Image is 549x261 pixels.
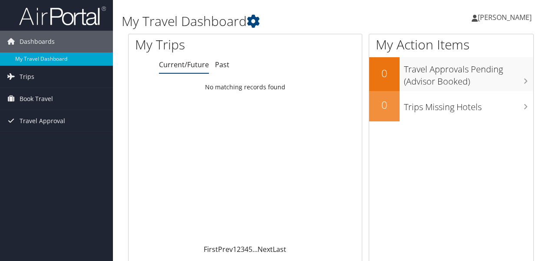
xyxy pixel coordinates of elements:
[478,13,532,22] span: [PERSON_NAME]
[218,245,233,254] a: Prev
[369,91,533,121] a: 0Trips Missing Hotels
[20,31,55,52] span: Dashboards
[215,60,229,69] a: Past
[159,60,209,69] a: Current/Future
[20,66,34,88] span: Trips
[248,245,252,254] a: 5
[122,12,401,30] h1: My Travel Dashboard
[369,66,400,81] h2: 0
[472,4,540,30] a: [PERSON_NAME]
[241,245,245,254] a: 3
[204,245,218,254] a: First
[135,36,258,54] h1: My Trips
[252,245,258,254] span: …
[404,97,533,113] h3: Trips Missing Hotels
[404,59,533,88] h3: Travel Approvals Pending (Advisor Booked)
[20,110,65,132] span: Travel Approval
[273,245,286,254] a: Last
[258,245,273,254] a: Next
[233,245,237,254] a: 1
[369,57,533,91] a: 0Travel Approvals Pending (Advisor Booked)
[245,245,248,254] a: 4
[129,79,362,95] td: No matching records found
[19,6,106,26] img: airportal-logo.png
[20,88,53,110] span: Book Travel
[237,245,241,254] a: 2
[369,36,533,54] h1: My Action Items
[369,98,400,112] h2: 0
